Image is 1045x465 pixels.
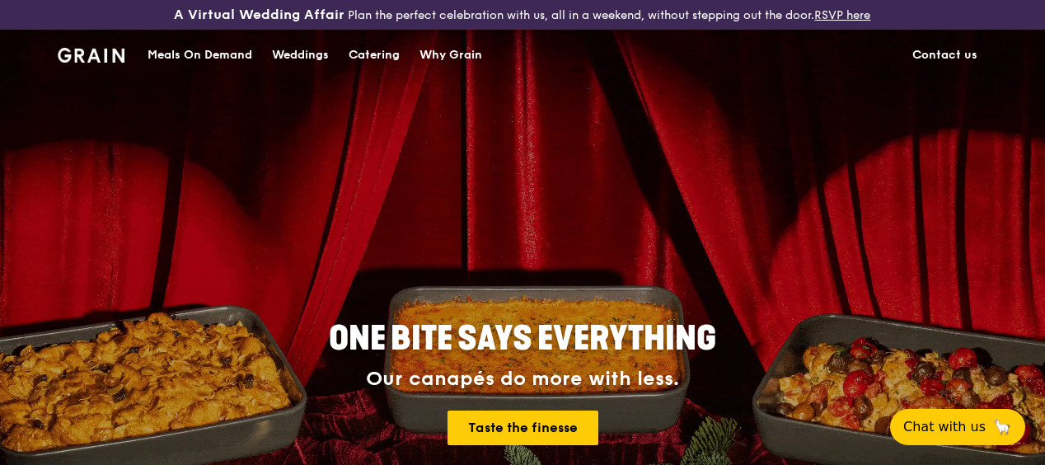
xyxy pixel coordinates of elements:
a: RSVP here [814,8,870,22]
div: Catering [349,31,400,80]
span: 🦙 [992,417,1012,437]
a: Catering [339,31,410,80]
button: Chat with us🦙 [890,409,1025,445]
div: Meals On Demand [148,31,252,80]
a: GrainGrain [58,29,124,78]
img: Grain [58,48,124,63]
a: Contact us [902,31,987,80]
a: Why Grain [410,31,492,80]
a: Taste the finesse [448,411,598,445]
span: Chat with us [903,417,986,437]
div: Why Grain [419,31,482,80]
h3: A Virtual Wedding Affair [174,7,344,23]
div: Weddings [272,31,329,80]
a: Weddings [262,31,339,80]
div: Plan the perfect celebration with us, all in a weekend, without stepping out the door. [174,7,870,23]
